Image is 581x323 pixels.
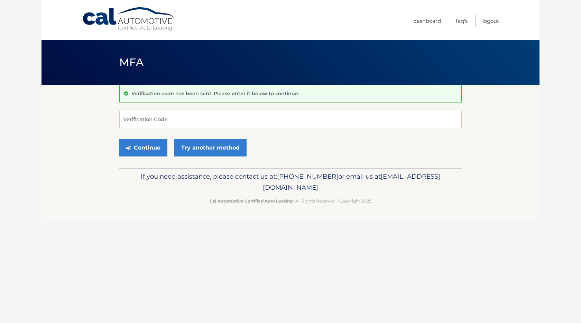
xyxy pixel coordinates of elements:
[277,172,338,180] span: [PHONE_NUMBER]
[482,15,499,27] a: Logout
[119,139,167,156] button: Continue
[82,7,175,32] a: Cal Automotive
[413,15,441,27] a: Dashboard
[174,139,247,156] a: Try another method
[124,197,457,205] p: - All Rights Reserved - Copyright 2025
[119,111,462,128] input: Verification Code
[210,198,293,204] strong: Cal Automotive Certified Auto Leasing
[119,56,144,69] span: MFA
[124,171,457,193] p: If you need assistance, please contact us at: or email us at
[456,15,468,27] a: FAQ's
[131,90,299,97] p: Verification code has been sent. Please enter it below to continue.
[263,172,440,191] span: [EMAIL_ADDRESS][DOMAIN_NAME]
